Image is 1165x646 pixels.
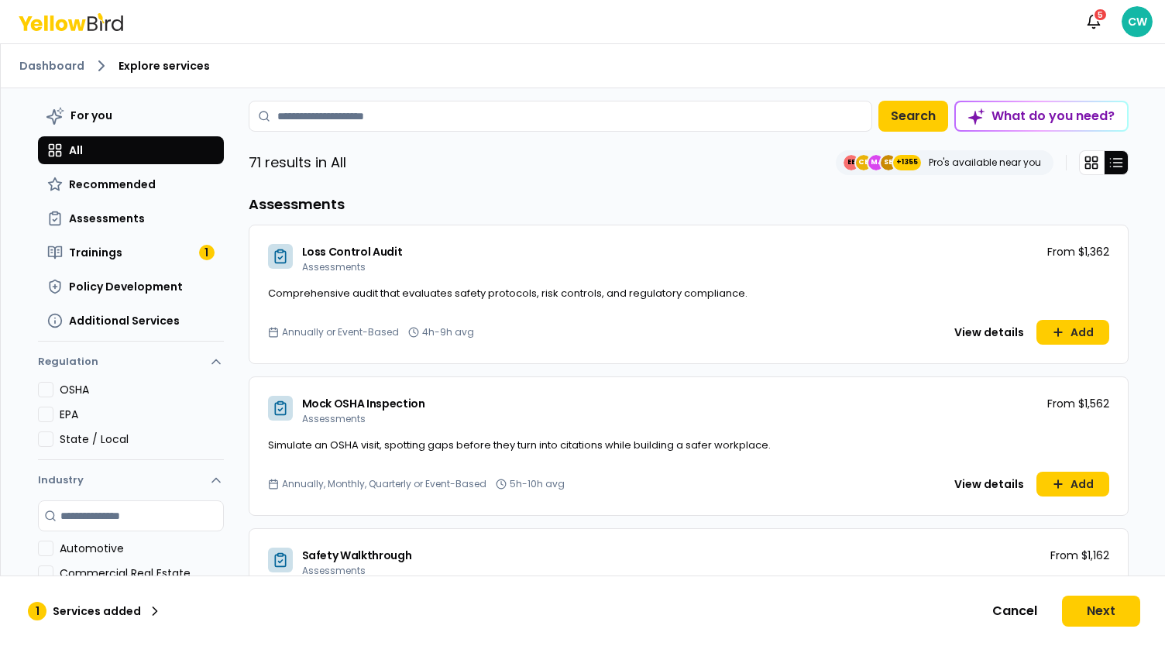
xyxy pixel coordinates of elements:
[896,155,918,170] span: +1355
[69,313,180,328] span: Additional Services
[1062,596,1140,627] button: Next
[249,152,346,174] p: 71 results in All
[38,204,224,232] button: Assessments
[878,101,948,132] button: Search
[60,431,224,447] label: State / Local
[38,348,224,382] button: Regulation
[954,101,1129,132] button: What do you need?
[1122,6,1153,37] span: CW
[510,478,565,490] span: 5h-10h avg
[60,565,224,581] label: Commercial Real Estate
[974,596,1056,627] button: Cancel
[60,541,224,556] label: Automotive
[38,136,224,164] button: All
[282,478,486,490] span: Annually, Monthly, Quarterly or Event-Based
[422,326,474,338] span: 4h-9h avg
[302,412,366,425] span: Assessments
[282,326,399,338] span: Annually or Event-Based
[881,155,896,170] span: SE
[69,211,145,226] span: Assessments
[302,244,403,259] span: Loss Control Audit
[70,108,112,123] span: For you
[119,58,210,74] span: Explore services
[199,245,215,260] div: 1
[1050,548,1109,563] p: From $1,162
[38,239,224,266] button: Trainings1
[1036,320,1109,345] button: Add
[69,279,183,294] span: Policy Development
[1047,396,1109,411] p: From $1,562
[19,57,1146,75] nav: breadcrumb
[38,460,224,500] button: Industry
[945,472,1033,497] button: View details
[28,602,46,620] div: 1
[1078,6,1109,37] button: 5
[69,177,156,192] span: Recommended
[268,286,747,301] span: Comprehensive audit that evaluates safety protocols, risk controls, and regulatory compliance.
[1093,8,1108,22] div: 5
[929,156,1041,169] p: Pro's available near you
[19,58,84,74] a: Dashboard
[302,260,366,273] span: Assessments
[38,307,224,335] button: Additional Services
[249,194,1129,215] h3: Assessments
[1047,244,1109,259] p: From $1,362
[60,407,224,422] label: EPA
[268,438,771,452] span: Simulate an OSHA visit, spotting gaps before they turn into citations while building a safer work...
[38,273,224,301] button: Policy Development
[945,320,1033,345] button: View details
[69,143,83,158] span: All
[1036,472,1109,497] button: Add
[868,155,884,170] span: MJ
[69,245,122,260] span: Trainings
[956,102,1127,130] div: What do you need?
[856,155,871,170] span: CE
[60,382,224,397] label: OSHA
[19,596,172,627] button: 1Services added
[53,603,141,619] p: Services added
[844,155,859,170] span: EE
[38,170,224,198] button: Recommended
[302,396,425,411] span: Mock OSHA Inspection
[38,382,224,459] div: Regulation
[302,548,412,563] span: Safety Walkthrough
[302,564,366,577] span: Assessments
[38,101,224,130] button: For you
